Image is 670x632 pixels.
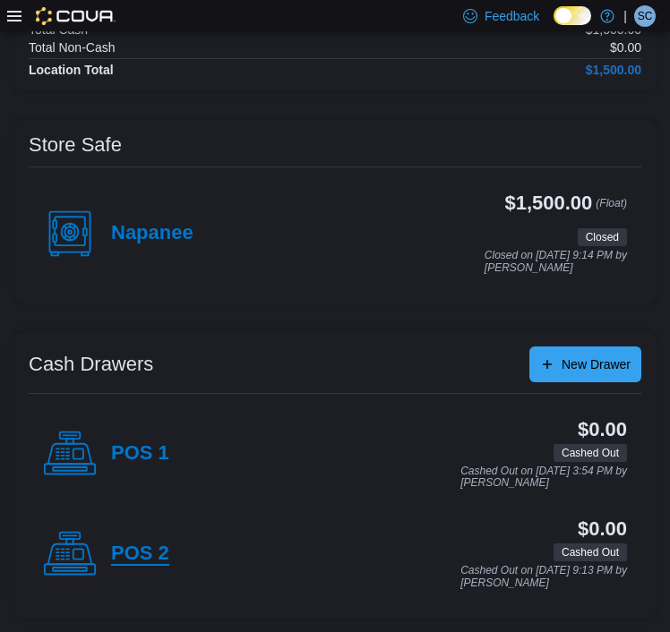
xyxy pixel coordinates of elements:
h3: Store Safe [29,134,122,156]
span: Cashed Out [562,445,619,461]
p: Closed on [DATE] 9:14 PM by [PERSON_NAME] [485,250,627,274]
span: New Drawer [562,355,631,373]
h4: $1,500.00 [586,63,641,77]
h4: POS 2 [111,542,169,566]
img: Cova [36,7,116,25]
button: New Drawer [529,346,641,382]
span: Closed [586,229,619,245]
span: Closed [578,228,627,246]
p: Cashed Out on [DATE] 9:13 PM by [PERSON_NAME] [460,565,627,589]
h3: $0.00 [578,518,627,540]
h3: $1,500.00 [505,192,593,214]
span: Cashed Out [562,544,619,560]
h4: Location Total [29,63,114,77]
p: $0.00 [610,40,641,55]
h4: POS 1 [111,442,169,465]
span: Cashed Out [554,444,627,462]
input: Dark Mode [554,6,591,25]
p: | [623,5,627,27]
span: SC [638,5,653,27]
h6: Total Non-Cash [29,40,116,55]
p: Cashed Out on [DATE] 3:54 PM by [PERSON_NAME] [460,465,627,490]
h3: $0.00 [578,419,627,440]
p: (Float) [596,192,627,225]
span: Cashed Out [554,543,627,561]
span: Feedback [485,7,539,25]
h4: Napanee [111,222,193,245]
span: Dark Mode [554,25,554,26]
h3: Cash Drawers [29,354,153,375]
div: Sam Connors [634,5,656,27]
